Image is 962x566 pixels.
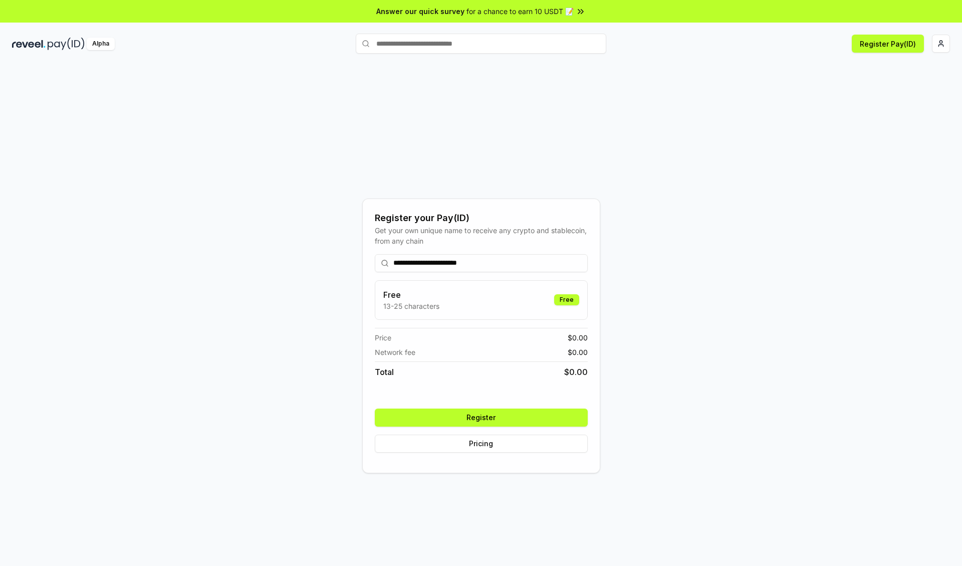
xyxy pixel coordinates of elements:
[466,6,574,17] span: for a chance to earn 10 USDT 📝
[376,6,464,17] span: Answer our quick survey
[568,332,588,343] span: $ 0.00
[383,289,439,301] h3: Free
[852,35,924,53] button: Register Pay(ID)
[383,301,439,311] p: 13-25 characters
[375,211,588,225] div: Register your Pay(ID)
[48,38,85,50] img: pay_id
[375,225,588,246] div: Get your own unique name to receive any crypto and stablecoin, from any chain
[12,38,46,50] img: reveel_dark
[554,294,579,305] div: Free
[375,366,394,378] span: Total
[87,38,115,50] div: Alpha
[568,347,588,357] span: $ 0.00
[375,347,415,357] span: Network fee
[375,409,588,427] button: Register
[375,332,391,343] span: Price
[375,435,588,453] button: Pricing
[564,366,588,378] span: $ 0.00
